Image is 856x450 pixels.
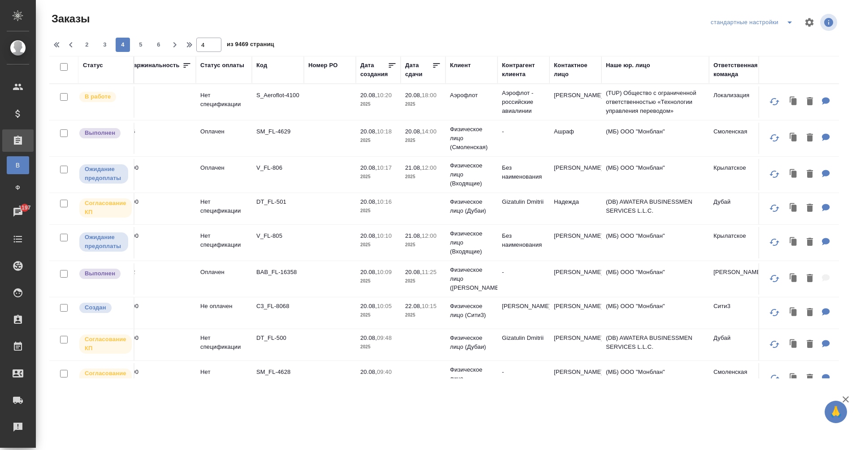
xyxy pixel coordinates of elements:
[450,266,493,292] p: Физическое лицо ([PERSON_NAME])
[151,40,166,49] span: 6
[78,268,129,280] div: Выставляет ПМ после сдачи и проведения начислений. Последний этап для ПМа
[377,269,392,275] p: 10:09
[764,302,785,323] button: Обновить
[85,92,111,101] p: В работе
[502,127,545,136] p: -
[129,61,180,70] div: Маржинальность
[49,12,90,26] span: Заказы
[360,240,396,249] p: 2025
[124,263,196,295] td: 62
[360,198,377,205] p: 20.08,
[227,39,274,52] span: из 9469 страниц
[802,93,817,111] button: Удалить
[709,363,761,394] td: Смоленская
[360,136,396,145] p: 2025
[502,197,545,206] p: Gizatulin Dmitrii
[360,172,396,181] p: 2025
[764,368,785,389] button: Обновить
[377,198,392,205] p: 10:16
[200,61,244,70] div: Статус оплаты
[85,369,126,387] p: Согласование КП
[360,334,377,341] p: 20.08,
[422,92,437,99] p: 18:00
[405,100,441,109] p: 2025
[785,93,802,111] button: Клонировать
[377,303,392,309] p: 10:05
[256,368,299,377] p: SM_FL-4628
[802,165,817,184] button: Удалить
[405,128,422,135] p: 20.08,
[7,179,29,197] a: Ф
[422,128,437,135] p: 14:00
[601,227,709,258] td: (МБ) ООО "Монблан"
[802,335,817,354] button: Удалить
[764,163,785,185] button: Обновить
[606,61,650,70] div: Наше юр. лицо
[124,159,196,190] td: 100
[360,232,377,239] p: 20.08,
[764,197,785,219] button: Обновить
[360,92,377,99] p: 20.08,
[799,12,820,33] span: Настроить таблицу
[709,159,761,190] td: Крылатское
[554,61,597,79] div: Контактное лицо
[785,335,802,354] button: Клонировать
[360,303,377,309] p: 20.08,
[98,40,112,49] span: 3
[785,165,802,184] button: Клонировать
[601,329,709,360] td: (DB) AWATERA BUSINESSMEN SERVICES L.L.C.
[196,227,252,258] td: Нет спецификации
[11,183,25,192] span: Ф
[2,201,34,223] a: 1197
[124,363,196,394] td: 100
[450,365,493,392] p: Физическое лицо (Смоленская)
[422,164,437,171] p: 12:00
[13,203,36,212] span: 1197
[124,86,196,118] td: 0
[196,159,252,190] td: Оплачен
[377,334,392,341] p: 09:48
[820,14,839,31] span: Посмотреть информацию
[405,232,422,239] p: 21.08,
[308,61,337,70] div: Номер PO
[764,334,785,355] button: Обновить
[124,297,196,329] td: 100
[502,163,545,181] p: Без наименования
[151,38,166,52] button: 6
[802,129,817,147] button: Удалить
[78,91,129,103] div: Выставляет ПМ после принятия заказа от КМа
[549,86,601,118] td: [PERSON_NAME]
[256,61,267,70] div: Код
[422,269,437,275] p: 11:25
[549,193,601,224] td: Надежда
[405,240,441,249] p: 2025
[134,40,148,49] span: 5
[785,233,802,252] button: Клонировать
[196,263,252,295] td: Оплачен
[134,38,148,52] button: 5
[785,199,802,218] button: Клонировать
[549,263,601,295] td: [PERSON_NAME]
[405,172,441,181] p: 2025
[828,403,843,421] span: 🙏
[825,401,847,423] button: 🙏
[450,334,493,351] p: Физическое лицо (Дубаи)
[360,61,388,79] div: Дата создания
[360,377,396,386] p: 2025
[360,277,396,286] p: 2025
[196,297,252,329] td: Не оплачен
[450,197,493,215] p: Физическое лицо (Дубаи)
[709,15,799,30] div: split button
[802,233,817,252] button: Удалить
[422,232,437,239] p: 12:00
[377,164,392,171] p: 10:17
[785,129,802,147] button: Клонировать
[450,91,493,100] p: Аэрофлот
[601,363,709,394] td: (МБ) ООО "Монблан"
[78,127,129,139] div: Выставляет ПМ после сдачи и проведения начислений. Последний этап для ПМа
[124,227,196,258] td: 100
[85,165,123,183] p: Ожидание предоплаты
[360,164,377,171] p: 20.08,
[124,123,196,154] td: 96
[802,304,817,322] button: Удалить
